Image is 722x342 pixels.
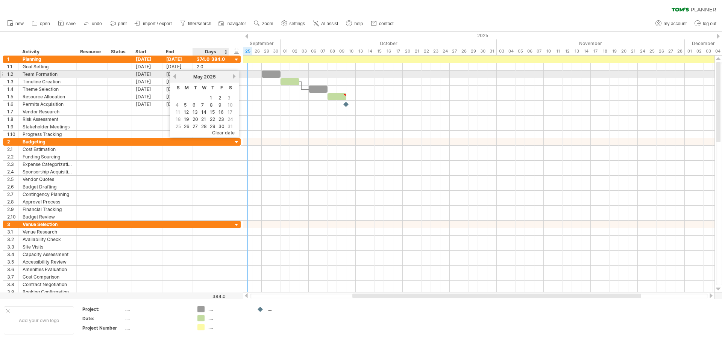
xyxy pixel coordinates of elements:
[647,47,657,55] div: Tuesday, 25 November 2025
[82,19,104,29] a: undo
[227,101,234,108] span: 10
[694,47,704,55] div: Tuesday, 2 December 2025
[192,101,196,108] a: 6
[15,21,24,26] span: new
[209,123,216,130] a: 29
[23,236,73,243] div: Availability Check
[23,281,73,288] div: Contract Negotiation
[7,221,18,228] div: 3
[7,191,18,198] div: 2.7
[7,198,18,205] div: 2.8
[175,101,179,108] span: 4
[218,94,222,101] a: 2
[534,47,544,55] div: Friday, 7 November 2025
[175,116,182,123] span: 18
[220,85,223,90] span: Friday
[226,123,234,130] td: this is a weekend day
[23,161,73,168] div: Expense Categorization
[23,56,73,63] div: Planning
[204,74,216,80] span: 2025
[172,74,177,79] a: previous
[200,116,207,123] a: 21
[7,63,18,70] div: 1.1
[23,183,73,190] div: Budget Drafting
[23,206,73,213] div: Financial Tracking
[321,21,338,26] span: AI assist
[7,251,18,258] div: 3.4
[7,101,18,108] div: 1.6
[227,108,233,116] span: 17
[581,47,591,55] div: Friday, 14 November 2025
[227,116,234,123] span: 24
[209,108,215,116] a: 15
[227,123,234,130] span: 31
[23,101,73,108] div: Permits Acquisition
[185,85,189,90] span: Monday
[469,47,478,55] div: Wednesday, 29 October 2025
[23,273,73,280] div: Cost Comparison
[516,47,525,55] div: Wednesday, 5 November 2025
[193,74,203,80] span: May
[208,315,249,321] div: ....
[384,47,393,55] div: Thursday, 16 October 2025
[544,47,553,55] div: Monday, 10 November 2025
[183,116,190,123] a: 19
[262,47,271,55] div: Monday, 29 September 2025
[7,213,18,220] div: 2.10
[7,273,18,280] div: 3.7
[271,47,281,55] div: Tuesday, 30 September 2025
[23,176,73,183] div: Vendor Quotes
[23,78,73,85] div: Timeline Creation
[23,63,73,70] div: Goal Setting
[7,183,18,190] div: 2.6
[7,236,18,243] div: 3.2
[572,47,581,55] div: Thursday, 13 November 2025
[132,63,162,70] div: [DATE]
[7,161,18,168] div: 2.3
[162,78,193,85] div: [DATE]
[162,56,193,63] div: [DATE]
[23,243,73,250] div: Site Visits
[703,21,716,26] span: log out
[217,19,248,29] a: navigator
[23,131,73,138] div: Progress Tracking
[66,21,76,26] span: save
[666,47,675,55] div: Thursday, 27 November 2025
[354,21,363,26] span: help
[487,47,497,55] div: Friday, 31 October 2025
[7,243,18,250] div: 3.3
[192,108,199,116] a: 13
[403,47,412,55] div: Monday, 20 October 2025
[132,78,162,85] div: [DATE]
[393,47,403,55] div: Friday, 17 October 2025
[379,21,394,26] span: contact
[440,47,450,55] div: Friday, 24 October 2025
[7,78,18,85] div: 1.3
[369,19,396,29] a: contact
[174,116,182,122] td: this is a weekend day
[125,315,188,322] div: ....
[218,101,222,108] a: 9
[218,123,225,130] a: 30
[162,71,193,78] div: [DATE]
[188,21,211,26] span: filter/search
[175,108,181,116] span: 11
[162,101,193,108] div: [DATE]
[281,47,290,55] div: Wednesday, 1 October 2025
[162,93,193,100] div: [DATE]
[7,131,18,138] div: 1.10
[197,63,225,70] div: 2.0
[7,258,18,265] div: 3.5
[600,47,610,55] div: Tuesday, 18 November 2025
[108,19,129,29] a: print
[23,258,73,265] div: Accessibility Review
[23,93,73,100] div: Resource Allocation
[226,102,234,108] td: this is a weekend day
[23,168,73,175] div: Sponsorship Acquisition
[497,39,685,47] div: November 2025
[23,71,73,78] div: Team Formation
[450,47,459,55] div: Monday, 27 October 2025
[208,306,249,312] div: ....
[209,101,214,108] a: 8
[211,85,214,90] span: Thursday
